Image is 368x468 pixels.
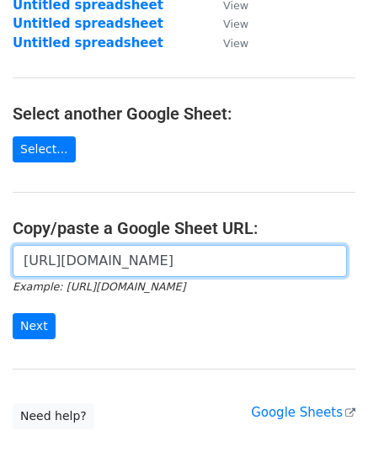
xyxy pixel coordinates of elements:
small: View [223,37,248,50]
a: Untitled spreadsheet [13,16,163,31]
a: Select... [13,136,76,162]
a: View [206,35,248,51]
h4: Select another Google Sheet: [13,104,355,124]
a: View [206,16,248,31]
a: Google Sheets [251,405,355,420]
input: Next [13,313,56,339]
h4: Copy/paste a Google Sheet URL: [13,218,355,238]
small: Example: [URL][DOMAIN_NAME] [13,280,185,293]
a: Need help? [13,403,94,429]
a: Untitled spreadsheet [13,35,163,51]
iframe: Chat Widget [284,387,368,468]
small: View [223,18,248,30]
input: Paste your Google Sheet URL here [13,245,347,277]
